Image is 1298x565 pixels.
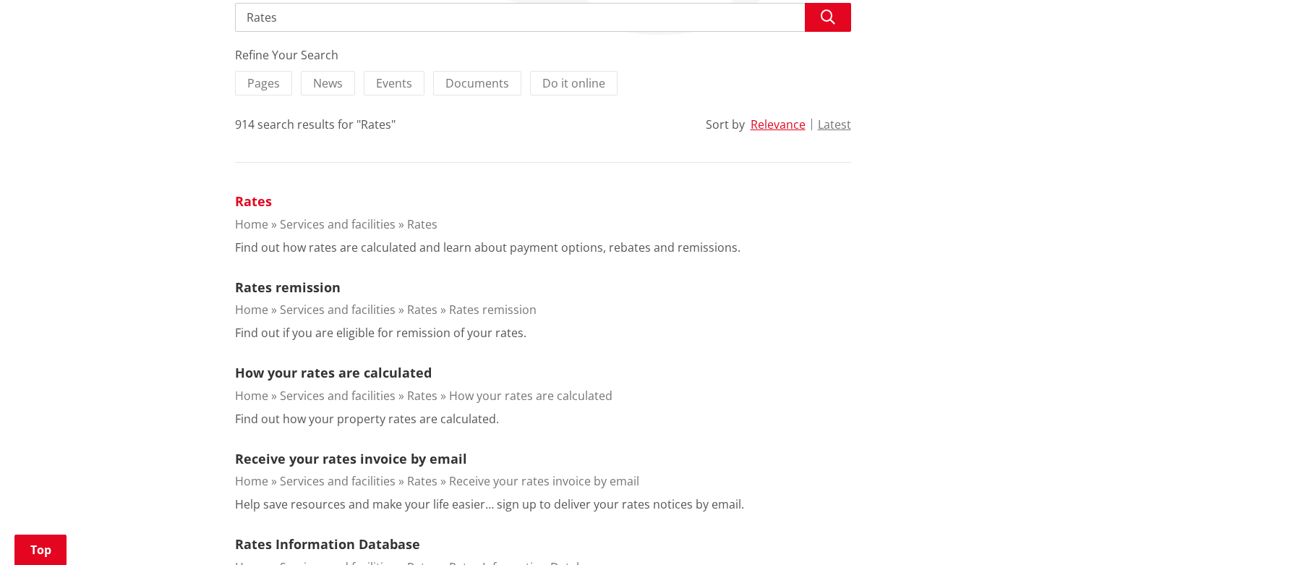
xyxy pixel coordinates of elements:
[235,239,740,256] p: Find out how rates are calculated and learn about payment options, rebates and remissions.
[235,410,499,428] p: Find out how your property rates are calculated.
[445,75,509,91] span: Documents
[280,216,396,232] a: Services and facilities
[280,473,396,489] a: Services and facilities
[449,473,639,489] a: Receive your rates invoice by email
[235,192,272,210] a: Rates
[235,388,268,404] a: Home
[235,473,268,489] a: Home
[235,496,744,513] p: Help save resources and make your life easier… sign up to deliver your rates notices by email.
[1231,504,1284,556] iframe: Messenger Launcher
[706,116,745,133] div: Sort by
[751,118,806,131] button: Relevance
[235,3,851,32] input: Search input
[235,279,341,296] a: Rates remission
[235,116,396,133] div: 914 search results for "Rates"
[280,388,396,404] a: Services and facilities
[235,302,268,318] a: Home
[235,535,420,553] a: Rates Information Database
[235,324,526,341] p: Find out if you are eligible for remission of your rates.
[14,535,67,565] a: Top
[313,75,343,91] span: News
[449,302,537,318] a: Rates remission
[235,364,432,381] a: How your rates are calculated
[235,46,851,64] div: Refine Your Search
[376,75,412,91] span: Events
[407,302,437,318] a: Rates
[407,216,437,232] a: Rates
[818,118,851,131] button: Latest
[407,473,437,489] a: Rates
[449,388,612,404] a: How your rates are calculated
[407,388,437,404] a: Rates
[542,75,605,91] span: Do it online
[235,216,268,232] a: Home
[247,75,280,91] span: Pages
[280,302,396,318] a: Services and facilities
[235,450,467,467] a: Receive your rates invoice by email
